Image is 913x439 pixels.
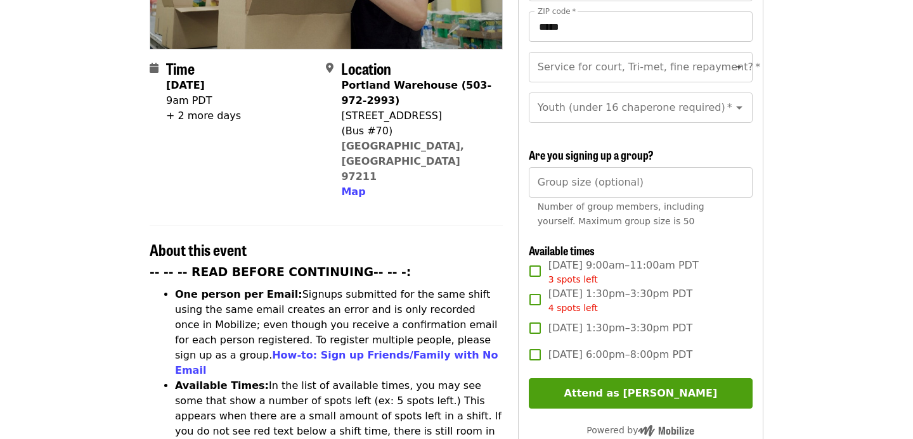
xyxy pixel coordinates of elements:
[175,349,498,376] a: How-to: Sign up Friends/Family with No Email
[548,347,692,362] span: [DATE] 6:00pm–8:00pm PDT
[538,8,576,15] label: ZIP code
[538,201,704,226] span: Number of group members, including yourself. Maximum group size is 50
[341,108,492,124] div: [STREET_ADDRESS]
[529,11,753,42] input: ZIP code
[548,321,692,336] span: [DATE] 1:30pm–3:30pm PDT
[150,62,159,74] i: calendar icon
[529,242,595,258] span: Available times
[529,167,753,198] input: [object Object]
[638,425,694,436] img: Powered by Mobilize
[548,286,692,315] span: [DATE] 1:30pm–3:30pm PDT
[730,99,748,117] button: Open
[150,238,247,260] span: About this event
[586,425,694,435] span: Powered by
[548,258,699,286] span: [DATE] 9:00am–11:00am PDT
[150,265,411,279] strong: -- -- -- READ BEFORE CONTINUING-- -- -:
[341,184,365,200] button: Map
[529,146,654,163] span: Are you signing up a group?
[166,79,205,91] strong: [DATE]
[529,378,753,409] button: Attend as [PERSON_NAME]
[175,288,302,300] strong: One person per Email:
[341,124,492,139] div: (Bus #70)
[548,274,598,284] span: 3 spots left
[175,287,503,378] li: Signups submitted for the same shift using the same email creates an error and is only recorded o...
[341,186,365,198] span: Map
[341,140,464,182] a: [GEOGRAPHIC_DATA], [GEOGRAPHIC_DATA] 97211
[730,58,748,76] button: Open
[166,93,241,108] div: 9am PDT
[175,379,269,391] strong: Available Times:
[166,108,241,124] div: + 2 more days
[326,62,333,74] i: map-marker-alt icon
[341,79,491,106] strong: Portland Warehouse (503-972-2993)
[548,303,598,313] span: 4 spots left
[341,57,391,79] span: Location
[166,57,195,79] span: Time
